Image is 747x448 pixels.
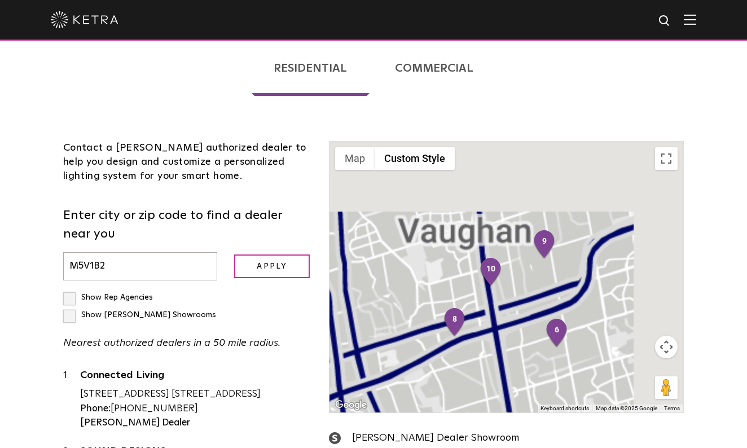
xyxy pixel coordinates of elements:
button: Toggle fullscreen view [655,147,678,170]
span: Map data ©2025 Google [596,405,657,411]
div: [STREET_ADDRESS] [STREET_ADDRESS] [80,387,312,402]
img: Hamburger%20Nav.svg [684,14,696,25]
label: Show [PERSON_NAME] Showrooms [63,311,216,319]
div: Contact a [PERSON_NAME] authorized dealer to help you design and customize a personalized lightin... [63,141,312,184]
a: Connected Living [80,370,312,384]
img: showroom_icon.png [329,432,341,444]
button: Show street map [335,147,375,170]
div: 9 [533,230,556,260]
label: Show Rep Agencies [63,293,153,301]
img: ketra-logo-2019-white [51,11,118,28]
strong: Phone: [80,404,111,414]
button: Custom Style [375,147,455,170]
div: [PERSON_NAME] Dealer Showroom [329,430,684,446]
div: 8 [443,308,467,338]
button: Keyboard shortcuts [541,405,589,412]
input: Enter city or zip code [63,252,217,281]
a: Commercial [372,41,495,96]
div: [PHONE_NUMBER] [80,402,312,416]
div: 10 [479,257,503,288]
div: 6 [545,318,569,349]
p: Nearest authorized dealers in a 50 mile radius. [63,335,312,352]
a: Terms (opens in new tab) [664,405,680,411]
label: Enter city or zip code to find a dealer near you [63,207,312,244]
a: Residential [252,41,370,96]
button: Drag Pegman onto the map to open Street View [655,376,678,399]
button: Map camera controls [655,336,678,358]
img: Google [332,398,370,412]
strong: [PERSON_NAME] Dealer [80,418,190,428]
a: Open this area in Google Maps (opens a new window) [332,398,370,412]
input: Apply [234,254,310,279]
img: search icon [658,14,672,28]
div: 1 [63,368,80,430]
